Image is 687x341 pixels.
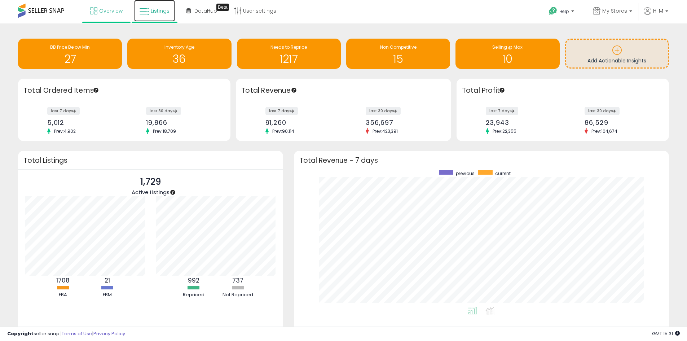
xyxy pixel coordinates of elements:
[489,128,520,134] span: Prev: 22,355
[132,188,169,196] span: Active Listings
[495,170,511,176] span: current
[172,292,215,298] div: Repriced
[232,276,243,285] b: 737
[47,119,119,126] div: 5,012
[18,39,122,69] a: BB Price Below Min 27
[23,86,225,96] h3: Total Ordered Items
[299,158,664,163] h3: Total Revenue - 7 days
[194,7,217,14] span: DataHub
[241,86,446,96] h3: Total Revenue
[132,175,169,189] p: 1,729
[602,7,627,14] span: My Stores
[265,107,298,115] label: last 7 days
[237,39,341,69] a: Needs to Reprice 1217
[486,107,518,115] label: last 7 days
[566,40,668,67] a: Add Actionable Insights
[366,107,401,115] label: last 30 days
[99,7,123,14] span: Overview
[7,331,125,337] div: seller snap | |
[588,128,621,134] span: Prev: 104,674
[459,53,556,65] h1: 10
[93,87,99,93] div: Tooltip anchor
[169,189,176,196] div: Tooltip anchor
[7,330,34,337] strong: Copyright
[241,53,337,65] h1: 1217
[455,39,559,69] a: Selling @ Max 10
[492,44,523,50] span: Selling @ Max
[86,292,129,298] div: FBM
[50,128,79,134] span: Prev: 4,902
[265,119,338,126] div: 91,260
[56,276,70,285] b: 1708
[644,7,668,23] a: Hi M
[486,119,558,126] div: 23,943
[216,4,229,11] div: Tooltip anchor
[653,7,663,14] span: Hi M
[291,87,297,93] div: Tooltip anchor
[131,53,228,65] h1: 36
[146,119,218,126] div: 19,866
[23,158,278,163] h3: Total Listings
[456,170,475,176] span: previous
[543,1,581,23] a: Help
[350,53,446,65] h1: 15
[270,44,307,50] span: Needs to Reprice
[41,292,85,298] div: FBA
[380,44,417,50] span: Non Competitive
[105,276,110,285] b: 21
[587,57,646,64] span: Add Actionable Insights
[499,87,505,93] div: Tooltip anchor
[188,276,199,285] b: 992
[652,330,680,337] span: 2025-09-17 15:31 GMT
[269,128,298,134] span: Prev: 90,114
[47,107,80,115] label: last 7 days
[346,39,450,69] a: Non Competitive 15
[585,119,656,126] div: 86,529
[93,330,125,337] a: Privacy Policy
[50,44,90,50] span: BB Price Below Min
[149,128,180,134] span: Prev: 18,709
[146,107,181,115] label: last 30 days
[164,44,194,50] span: Inventory Age
[62,330,92,337] a: Terms of Use
[151,7,169,14] span: Listings
[22,53,118,65] h1: 27
[127,39,231,69] a: Inventory Age 36
[462,86,664,96] h3: Total Profit
[216,292,260,298] div: Not Repriced
[585,107,620,115] label: last 30 days
[559,8,569,14] span: Help
[366,119,439,126] div: 356,697
[369,128,401,134] span: Prev: 423,391
[549,6,558,16] i: Get Help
